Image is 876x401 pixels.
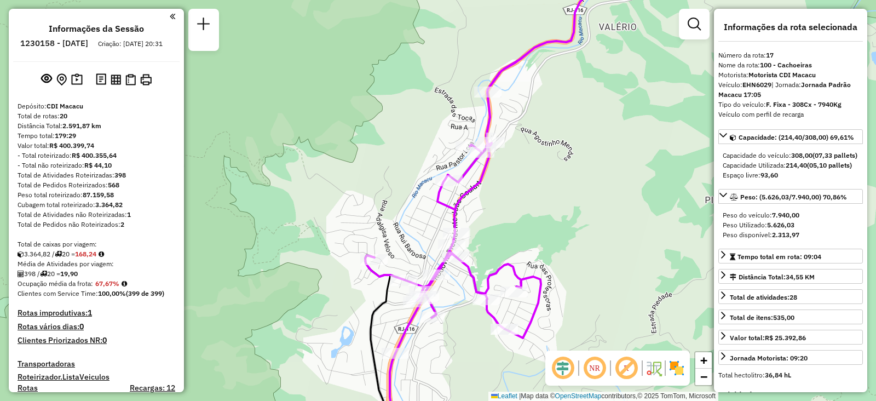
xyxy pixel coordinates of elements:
[718,330,863,345] a: Valor total:R$ 25.392,86
[62,122,101,130] strong: 2.591,87 km
[740,193,847,201] span: Peso: (5.626,03/7.940,00) 70,86%
[108,181,119,189] strong: 568
[18,210,175,220] div: Total de Atividades não Roteirizadas:
[138,72,154,88] button: Imprimir Rotas
[95,279,119,288] strong: 67,67%
[748,71,816,79] strong: Motorista CDI Macacu
[718,390,863,400] h4: Atividades
[94,39,167,49] div: Criação: [DATE] 20:31
[127,210,131,219] strong: 1
[18,336,175,345] h4: Clientes Priorizados NR:
[18,151,175,161] div: - Total roteirizado:
[55,251,62,257] i: Total de rotas
[730,272,815,282] div: Distância Total:
[54,71,69,88] button: Centralizar mapa no depósito ou ponto de apoio
[695,369,712,385] a: Zoom out
[122,280,127,287] em: Média calculada utilizando a maior ocupação (%Peso ou %Cubagem) de cada rota da sessão. Rotas cro...
[723,230,858,240] div: Peso disponível:
[786,161,807,169] strong: 214,40
[718,350,863,365] a: Jornada Motorista: 09:20
[18,101,175,111] div: Depósito:
[94,71,108,88] button: Logs desbloquear sessão
[130,383,175,393] h4: Recargas: 12
[18,141,175,151] div: Valor total:
[718,100,863,110] div: Tipo do veículo:
[126,289,164,297] strong: (399 de 399)
[69,71,85,88] button: Painel de Sugestão
[765,334,806,342] strong: R$ 25.392,86
[723,220,858,230] div: Peso Utilizado:
[791,151,812,159] strong: 308,00
[18,121,175,131] div: Distância Total:
[18,359,175,369] h4: Transportadoras
[718,60,863,70] div: Nome da rota:
[723,161,858,170] div: Capacidade Utilizada:
[718,269,863,284] a: Distância Total:34,55 KM
[730,313,794,323] div: Total de itens:
[812,151,857,159] strong: (07,33 pallets)
[766,100,842,108] strong: F. Fixa - 308Cx - 7940Kg
[170,10,175,22] a: Clique aqui para minimizar o painel
[488,392,718,401] div: Map data © contributors,© 2025 TomTom, Microsoft
[88,308,92,318] strong: 1
[723,151,858,161] div: Capacidade do veículo:
[18,271,24,277] i: Total de Atividades
[84,161,112,169] strong: R$ 44,10
[773,313,794,322] strong: 535,00
[645,359,662,377] img: Fluxo de ruas
[98,289,126,297] strong: 100,00%
[718,206,863,244] div: Peso: (5.626,03/7.940,00) 70,86%
[40,271,47,277] i: Total de rotas
[789,293,797,301] strong: 28
[99,251,104,257] i: Meta Caixas/viagem: 221,30 Diferença: -53,06
[79,322,84,331] strong: 0
[550,355,576,381] span: Ocultar deslocamento
[718,80,863,100] div: Veículo:
[772,231,799,239] strong: 2.313,97
[49,24,144,34] h4: Informações da Sessão
[718,370,863,380] div: Total hectolitro:
[718,289,863,304] a: Total de atividades:28
[742,81,771,89] strong: EHN6029
[95,200,123,209] strong: 3.364,82
[718,70,863,80] div: Motorista:
[786,273,815,281] span: 34,55 KM
[18,161,175,170] div: - Total não roteirizado:
[20,38,88,48] h6: 1230158 - [DATE]
[739,133,854,141] span: Capacidade: (214,40/308,00) 69,61%
[700,370,707,383] span: −
[18,220,175,230] div: Total de Pedidos não Roteirizados:
[718,146,863,185] div: Capacidade: (214,40/308,00) 69,61%
[102,335,107,345] strong: 0
[555,392,602,400] a: OpenStreetMap
[491,392,517,400] a: Leaflet
[766,51,774,59] strong: 17
[18,322,175,331] h4: Rotas vários dias:
[737,253,821,261] span: Tempo total em rota: 09:04
[18,170,175,180] div: Total de Atividades Roteirizadas:
[60,270,78,278] strong: 19,90
[18,259,175,269] div: Média de Atividades por viagem:
[730,353,808,363] div: Jornada Motorista: 09:20
[760,61,812,69] strong: 100 - Cachoeiras
[723,170,858,180] div: Espaço livre:
[730,293,797,301] span: Total de atividades:
[718,249,863,263] a: Tempo total em rota: 09:04
[718,81,851,99] span: | Jornada:
[108,72,123,87] button: Visualizar relatório de Roteirização
[683,13,705,35] a: Exibir filtros
[772,211,799,219] strong: 7.940,00
[718,310,863,324] a: Total de itens:535,00
[72,151,117,159] strong: R$ 400.355,64
[83,191,114,199] strong: 87.159,58
[18,251,24,257] i: Cubagem total roteirizado
[767,221,794,229] strong: 5.626,03
[723,211,799,219] span: Peso do veículo:
[18,373,175,382] h4: Roteirizador.ListaVeiculos
[695,352,712,369] a: Zoom in
[18,383,38,393] h4: Rotas
[55,131,76,140] strong: 179:29
[807,161,852,169] strong: (05,10 pallets)
[114,171,126,179] strong: 398
[718,22,863,32] h4: Informações da rota selecionada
